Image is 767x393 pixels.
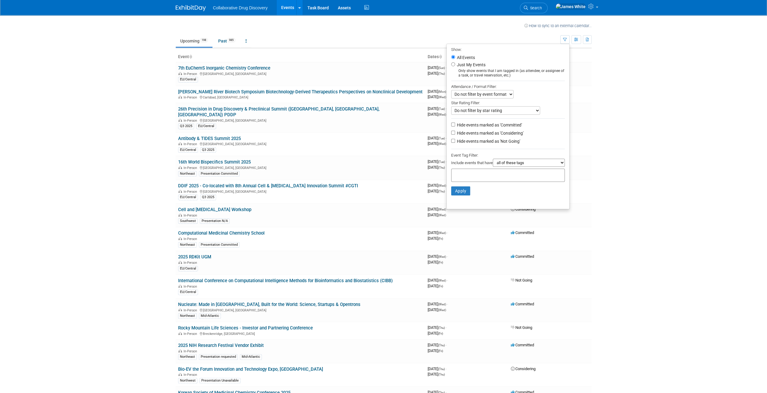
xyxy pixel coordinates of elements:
[511,207,536,211] span: Considering
[184,190,199,194] span: In-Person
[524,23,592,28] a: How to sync to an external calendar...
[528,6,542,10] span: Search
[439,54,442,59] a: Sort by Start Date
[178,261,182,264] img: In-Person Event
[438,303,446,306] span: (Wed)
[511,343,534,347] span: Committed
[178,378,197,383] div: Northwest
[184,166,199,170] span: In-Person
[511,254,534,259] span: Committed
[428,372,445,376] span: [DATE]
[520,3,548,13] a: Search
[189,54,192,59] a: Sort by Event Name
[428,141,446,146] span: [DATE]
[428,213,446,217] span: [DATE]
[555,3,586,10] img: James White
[178,325,313,331] a: Rocky Mountain Life Sciences - Investor and Partnering Conference
[178,285,182,288] img: In-Person Event
[178,89,423,95] a: [PERSON_NAME] River Biotech Symposium Biotechnology-Derived Therapeutics Perspectives on Nonclini...
[184,142,199,146] span: In-Person
[178,106,379,117] a: 26th Precision in Drug Discovery & Preclinical Summit ([GEOGRAPHIC_DATA], [GEOGRAPHIC_DATA], [GEO...
[178,373,182,376] img: In-Person Event
[200,218,230,224] div: Presentation N/A
[178,77,198,82] div: EU/Central
[438,190,445,193] span: (Thu)
[511,366,536,371] span: Considering
[438,90,446,93] span: (Mon)
[200,378,240,383] div: Presentation Unavailable
[428,230,448,235] span: [DATE]
[178,159,251,165] a: 16th World Bispecifics Summit 2025
[184,95,199,99] span: In-Person
[428,366,447,371] span: [DATE]
[178,195,198,200] div: EU/Central
[438,308,446,312] span: (Wed)
[425,52,508,62] th: Dates
[178,242,197,248] div: Northeast
[438,214,446,217] span: (Wed)
[178,190,182,193] img: In-Person Event
[428,189,445,193] span: [DATE]
[178,147,198,153] div: EU/Central
[438,279,446,282] span: (Wed)
[447,278,448,282] span: -
[451,152,565,159] div: Event Tag Filter:
[178,72,182,75] img: In-Person Event
[200,147,216,153] div: Q3 2025
[451,186,470,195] button: Apply
[240,354,262,360] div: Mid-Atlantic
[511,278,532,282] span: Not Going
[178,349,182,352] img: In-Person Event
[428,159,447,164] span: [DATE]
[438,95,446,99] span: (Wed)
[178,123,194,129] div: Q3 2025
[178,95,423,99] div: Carlsbad, [GEOGRAPHIC_DATA]
[438,344,445,347] span: (Thu)
[178,313,197,319] div: Northeast
[178,65,270,71] a: 7th EuChemS Inorganic Chemistry Conference
[178,141,423,146] div: [GEOGRAPHIC_DATA], [GEOGRAPHIC_DATA]
[428,207,448,211] span: [DATE]
[456,122,522,128] label: Hide events marked as 'Committed'
[438,107,445,111] span: (Tue)
[438,332,443,335] span: (Fri)
[438,184,446,187] span: (Wed)
[178,308,182,311] img: In-Person Event
[178,207,251,212] a: Cell and [MEDICAL_DATA] Workshop
[178,289,198,295] div: EU/Central
[447,254,448,259] span: -
[178,119,182,122] img: In-Person Event
[184,214,199,217] span: In-Person
[213,5,268,10] span: Collaborative Drug Discovery
[178,183,358,189] a: DDIF 2025 - Co-located with 8th Annual Cell & [MEDICAL_DATA] Innovation Summit #CGTI
[428,183,448,188] span: [DATE]
[428,325,447,330] span: [DATE]
[199,171,240,176] div: Presentation Committed
[428,254,448,259] span: [DATE]
[456,130,523,136] label: Hide events marked as 'Considering'
[438,166,445,169] span: (Thu)
[214,35,240,47] a: Past985
[446,325,447,330] span: -
[428,71,445,76] span: [DATE]
[438,66,445,70] span: (Sun)
[184,72,199,76] span: In-Person
[438,72,445,75] span: (Thu)
[428,307,446,312] span: [DATE]
[438,255,446,258] span: (Wed)
[511,230,534,235] span: Committed
[428,89,448,94] span: [DATE]
[178,171,197,176] div: Northeast
[451,159,565,169] div: Include events that have
[178,278,393,283] a: International Conference on Computational Intelligence Methods for Bioinformatics and Biostatisti...
[438,208,446,211] span: (Wed)
[438,237,443,240] span: (Fri)
[438,326,445,329] span: (Thu)
[438,142,446,145] span: (Wed)
[178,331,423,336] div: Breckenridge, [GEOGRAPHIC_DATA]
[446,343,447,347] span: -
[451,98,565,106] div: Star Rating Filter:
[446,159,447,164] span: -
[428,65,447,70] span: [DATE]
[178,166,182,169] img: In-Person Event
